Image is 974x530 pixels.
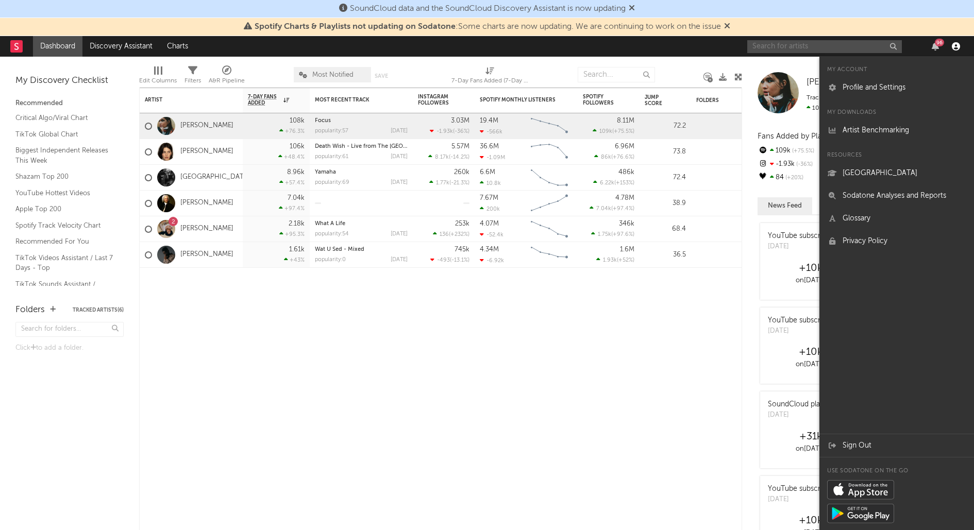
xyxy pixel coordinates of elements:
a: Charts [160,36,195,57]
button: News Feed [758,197,812,214]
div: Use Sodatone on the go [819,465,974,477]
a: Recommended For You [15,236,113,247]
div: 36.5 [645,249,686,261]
span: 8.17k [435,155,449,160]
div: A&R Pipeline [209,75,245,87]
div: 38.9 [645,197,686,210]
div: +97.4 % [279,205,305,212]
a: Profile and Settings [819,76,974,99]
a: [GEOGRAPHIC_DATA] [819,162,974,184]
a: YouTube Hottest Videos [15,187,113,199]
a: Dashboard [33,36,82,57]
span: Most Notified [312,72,354,78]
div: +10k [763,515,858,527]
input: Search... [578,67,655,82]
div: A&R Pipeline [209,62,245,92]
a: Biggest Independent Releases This Week [15,145,113,166]
div: 68.4 [645,223,686,235]
svg: Chart title [526,242,573,268]
div: 96 [935,39,944,46]
div: Folders [696,97,774,104]
div: Jump Score [645,94,670,107]
span: Fans Added by Platform [758,132,842,140]
div: +10k [763,346,858,358]
span: -493 [437,258,450,263]
span: 108k fans this week [807,105,866,111]
a: Yamaha [315,169,336,175]
div: Folders [15,304,45,316]
div: ( ) [430,257,469,263]
div: 253k [455,220,469,227]
a: What A Life [315,221,345,227]
span: -36 % [795,162,813,167]
a: [PERSON_NAME] [180,250,233,259]
span: Spotify Charts & Playlists not updating on Sodatone [255,23,456,31]
div: ( ) [428,153,469,160]
span: +52 % [618,258,633,263]
span: 61.1k fans last week [807,105,930,111]
div: 72.2 [645,120,686,132]
div: +57.4 % [279,179,305,186]
a: Sign Out [819,434,974,457]
div: Artist [145,97,222,103]
span: +75.5 % [614,129,633,134]
span: +232 % [450,232,468,237]
div: [DATE] [391,257,408,263]
div: popularity: 57 [315,128,348,134]
div: popularity: 54 [315,231,349,237]
div: 8.11M [617,117,634,124]
div: [DATE] [391,231,408,237]
div: ( ) [594,153,634,160]
div: -1.09M [480,154,505,161]
div: -566k [480,128,502,135]
div: ( ) [590,205,634,212]
div: [DATE] [391,180,408,185]
div: [DATE] [768,494,854,505]
div: 346k [619,220,634,227]
span: 1.93k [603,258,617,263]
a: Wat U Sed - Mixed [315,247,364,252]
a: [PERSON_NAME] [180,122,233,130]
span: -36 % [455,129,468,134]
span: [PERSON_NAME] [807,78,876,87]
div: My Downloads [819,107,974,119]
a: Discovery Assistant [82,36,160,57]
div: 10.8k [480,180,501,186]
div: 108k [290,117,305,124]
a: [PERSON_NAME] [180,199,233,208]
div: 6.6M [480,169,495,176]
button: Tracked Artists(6) [73,307,124,313]
span: 1.77k [436,180,449,186]
span: Dismiss [629,5,635,13]
a: [PERSON_NAME] [807,77,876,88]
div: Resources [819,149,974,162]
a: Critical Algo/Viral Chart [15,112,113,124]
div: 84 [758,171,826,184]
div: ( ) [430,128,469,134]
span: 109k [599,129,612,134]
div: 7.04k [288,195,305,201]
div: Spotify Monthly Listeners [480,97,557,103]
a: Glossary [819,207,974,230]
a: Sodatone Analyses and Reports [819,184,974,207]
div: 36.6M [480,143,499,150]
div: 7.67M [480,195,498,201]
div: 4.78M [615,195,634,201]
div: 5.57M [451,143,469,150]
a: TikTok Global Chart [15,129,113,140]
div: 2.18k [289,220,305,227]
span: Dismiss [724,23,730,31]
div: 8.96k [287,169,305,176]
div: Yamaha [315,169,408,175]
input: Search for folders... [15,322,124,337]
div: 1.6M [620,246,634,253]
div: 109k [758,144,826,158]
svg: Chart title [526,216,573,242]
div: Edit Columns [139,75,177,87]
div: 3.03M [451,117,469,124]
div: +43 % [284,257,305,263]
div: [DATE] [768,410,886,420]
div: 19.4M [480,117,498,124]
div: SoundCloud plays [PERSON_NAME] [768,399,886,410]
div: 486k [618,169,634,176]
